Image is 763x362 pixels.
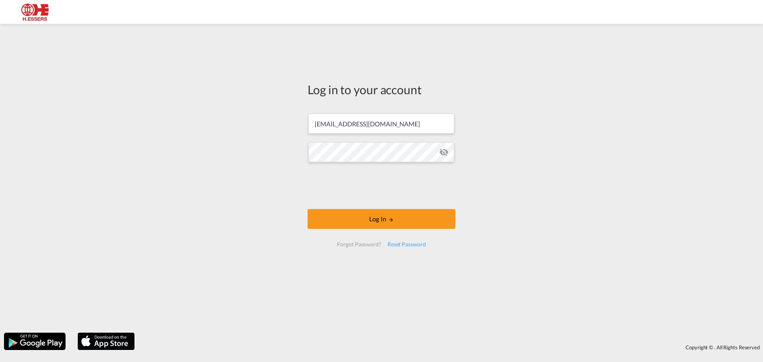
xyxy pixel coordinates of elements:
[308,81,455,98] div: Log in to your account
[384,237,429,252] div: Reset Password
[12,3,66,21] img: 690005f0ba9d11ee90968bb23dcea500.JPG
[439,147,449,157] md-icon: icon-eye-off
[77,332,136,351] img: apple.png
[334,237,384,252] div: Forgot Password?
[139,341,763,354] div: Copyright © . All Rights Reserved
[3,332,66,351] img: google.png
[308,209,455,229] button: LOGIN
[321,170,442,201] iframe: reCAPTCHA
[308,114,454,134] input: Enter email/phone number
